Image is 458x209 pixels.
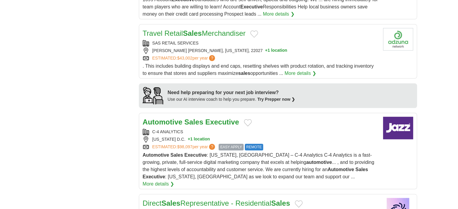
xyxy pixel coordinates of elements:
[209,144,215,150] span: ?
[143,152,169,158] strong: Automotive
[143,29,246,37] a: Travel RetailSalesMerchandiser
[177,56,192,60] span: $43,002
[184,152,207,158] strong: Executive
[177,144,192,149] span: $98,097
[219,144,243,150] span: EASY APPLY
[183,29,202,37] strong: Sales
[383,117,413,139] img: Company logo
[188,136,190,143] span: +
[205,118,239,126] strong: Executive
[263,11,294,18] a: More details ❯
[265,48,267,54] span: +
[383,28,413,51] img: Company logo
[143,63,374,76] span: . This includes building displays and end caps, resetting shelves with product rotation, and trac...
[238,71,250,76] strong: sales
[143,118,182,126] strong: Automotive
[161,199,180,207] strong: Sales
[188,136,210,143] button: +1 location
[240,4,263,9] strong: Executive
[184,118,203,126] strong: Sales
[168,89,295,96] div: Need help preparing for your next job interview?
[143,180,174,188] a: More details ❯
[143,152,374,179] span: : [US_STATE], [GEOGRAPHIC_DATA] – C-4 Analytics C-4 Analytics is a fast-growing, private, full-se...
[143,136,378,143] div: [US_STATE] D.C.
[143,118,239,126] a: Automotive Sales Executive
[168,96,295,103] div: Use our AI interview coach to help you prepare.
[143,199,290,207] a: DirectSalesRepresentative - ResidentialSales
[250,30,258,38] button: Add to favorite jobs
[328,167,354,172] strong: Automotive
[306,160,332,165] strong: automotive
[143,129,378,135] div: C-4 ANALYTICS
[170,152,183,158] strong: Sales
[257,97,295,102] a: Try Prepper now ❯
[295,200,303,207] button: Add to favorite jobs
[209,55,215,61] span: ?
[143,174,165,179] strong: Executive
[265,48,287,54] button: +1 location
[143,48,378,54] div: [PERSON_NAME] [PERSON_NAME], [US_STATE], 22027
[285,70,316,77] a: More details ❯
[244,119,252,126] button: Add to favorite jobs
[355,167,368,172] strong: Sales
[152,55,217,61] a: ESTIMATED:$43,002per year?
[143,40,378,46] div: SAS RETAIL SERVICES
[271,199,290,207] strong: Sales
[152,144,217,150] a: ESTIMATED:$98,097per year?
[245,144,263,150] span: REMOTE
